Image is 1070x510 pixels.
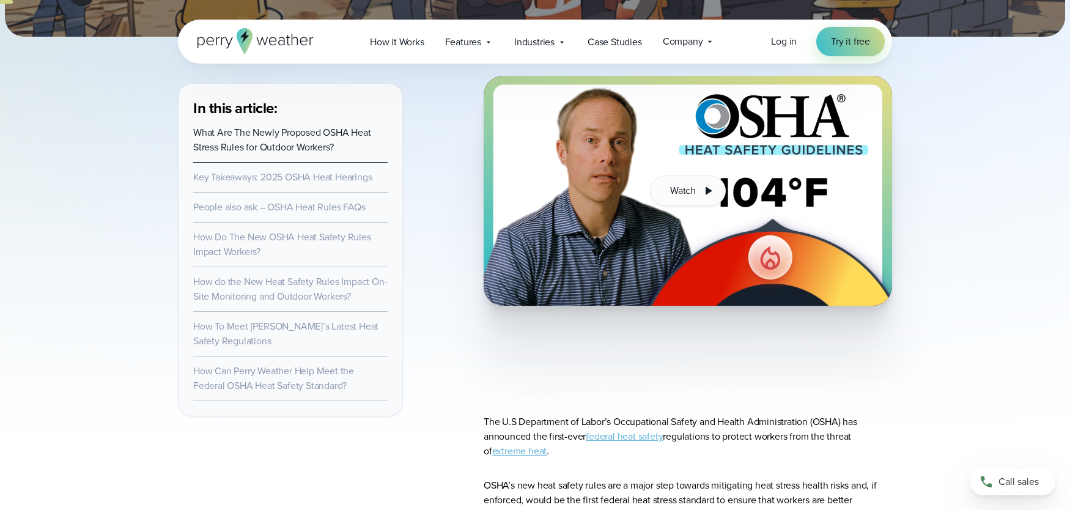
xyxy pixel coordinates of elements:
a: What Are The Newly Proposed OSHA Heat Stress Rules for Outdoor Workers? [193,125,371,154]
span: Log in [771,34,797,48]
span: Company [663,34,703,49]
button: Watch [650,176,726,206]
a: How Do The New OSHA Heat Safety Rules Impact Workers? [193,230,371,259]
span: Try it free [831,34,870,49]
p: The U.S Department of Labor’s Occupational Safety and Health Administration (OSHA) has announced ... [484,415,892,459]
span: Industries [514,35,555,50]
span: Watch [670,183,696,198]
a: People also ask – OSHA Heat Rules FAQs [193,200,365,214]
span: Case Studies [588,35,642,50]
a: Log in [771,34,797,49]
a: How do the New Heat Safety Rules Impact On-Site Monitoring and Outdoor Workers? [193,275,387,303]
iframe: Listen to a Podcast on OSHA Heat Safety Rules Video [519,325,856,376]
a: How Can Perry Weather Help Meet the Federal OSHA Heat Safety Standard? [193,364,354,393]
a: How To Meet [PERSON_NAME]’s Latest Heat Safety Regulations [193,319,378,348]
span: How it Works [370,35,424,50]
a: How it Works [360,29,435,54]
a: extreme heat [492,444,547,458]
h3: In this article: [193,98,388,118]
span: Call sales [998,475,1039,489]
a: federal heat safety [586,429,663,443]
a: Call sales [970,468,1055,495]
a: Key Takeaways: 2025 OSHA Heat Hearings [193,170,372,184]
a: Try it free [816,27,885,56]
span: Features [445,35,481,50]
a: Case Studies [577,29,652,54]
